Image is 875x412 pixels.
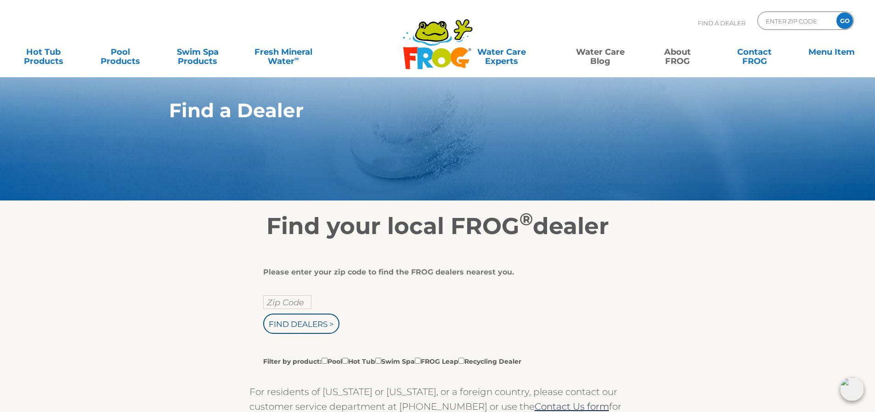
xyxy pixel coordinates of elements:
[164,43,232,61] a: Swim SpaProducts
[519,209,533,229] sup: ®
[643,43,711,61] a: AboutFROG
[446,43,557,61] a: Water CareExperts
[375,358,381,364] input: Filter by product:PoolHot TubSwim SpaFROG LeapRecycling Dealer
[86,43,155,61] a: PoolProducts
[263,268,605,277] div: Please enter your zip code to find the FROG dealers nearest you.
[797,43,866,61] a: Menu Item
[566,43,634,61] a: Water CareBlog
[9,43,78,61] a: Hot TubProducts
[836,12,853,29] input: GO
[241,43,327,61] a: Fresh MineralWater∞
[342,358,348,364] input: Filter by product:PoolHot TubSwim SpaFROG LeapRecycling Dealer
[840,377,864,401] img: openIcon
[169,99,664,121] h1: Find a Dealer
[415,358,421,364] input: Filter by product:PoolHot TubSwim SpaFROG LeapRecycling Dealer
[322,358,327,364] input: Filter by product:PoolHot TubSwim SpaFROG LeapRecycling Dealer
[294,55,299,62] sup: ∞
[155,212,720,240] h2: Find your local FROG dealer
[765,14,827,28] input: Zip Code Form
[720,43,789,61] a: ContactFROG
[263,314,339,334] input: Find Dealers >
[535,401,609,412] a: Contact Us form
[263,356,521,366] label: Filter by product: Pool Hot Tub Swim Spa FROG Leap Recycling Dealer
[698,11,745,34] p: Find A Dealer
[458,358,464,364] input: Filter by product:PoolHot TubSwim SpaFROG LeapRecycling Dealer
